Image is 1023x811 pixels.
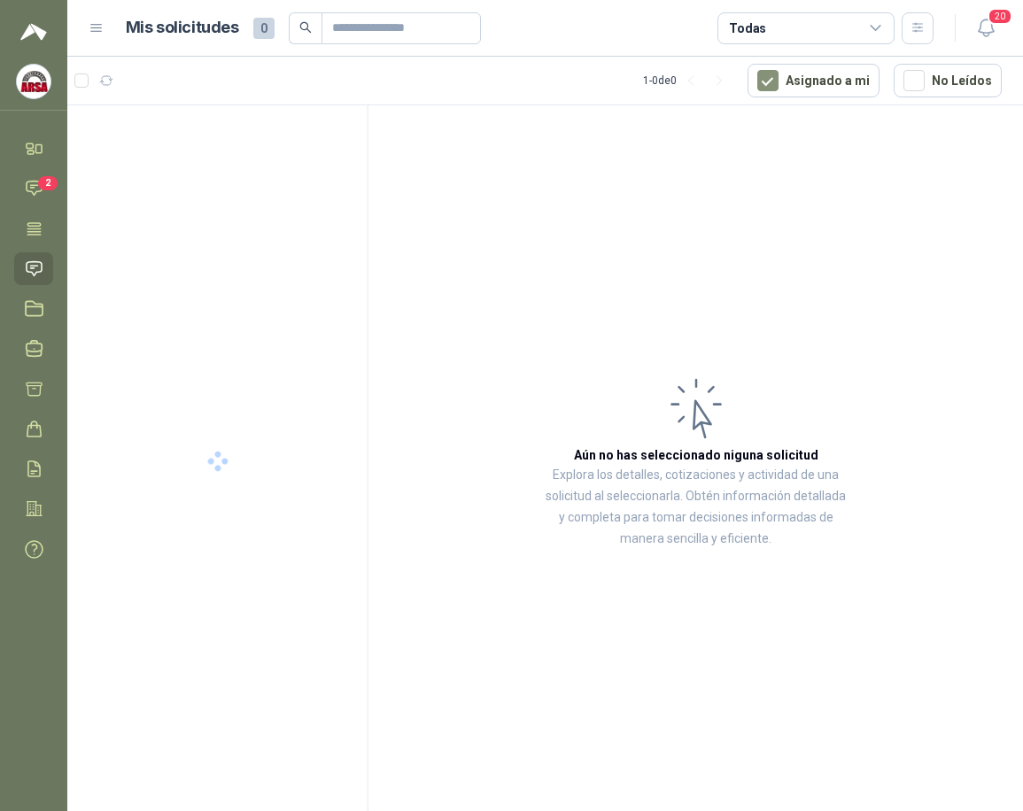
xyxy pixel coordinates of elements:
div: 1 - 0 de 0 [643,66,733,95]
span: 20 [988,8,1012,25]
button: No Leídos [894,64,1002,97]
a: 2 [14,172,53,205]
div: Todas [729,19,766,38]
h3: Aún no has seleccionado niguna solicitud [574,445,818,465]
span: 2 [38,176,58,190]
button: Asignado a mi [748,64,880,97]
span: search [299,21,312,34]
h1: Mis solicitudes [126,15,239,41]
img: Company Logo [17,65,50,98]
img: Logo peakr [20,21,47,42]
button: 20 [970,12,1002,44]
span: 0 [253,18,275,39]
p: Explora los detalles, cotizaciones y actividad de una solicitud al seleccionarla. Obtén informaci... [546,465,846,550]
